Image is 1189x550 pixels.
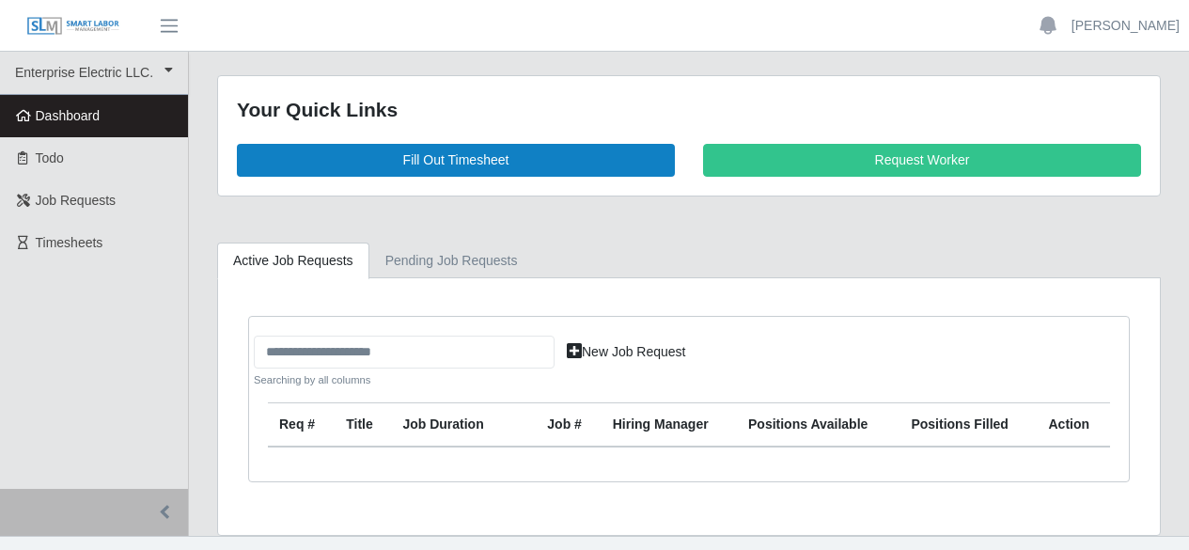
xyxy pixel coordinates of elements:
[36,193,117,208] span: Job Requests
[335,403,391,448] th: Title
[1038,403,1111,448] th: Action
[602,403,737,448] th: Hiring Manager
[36,235,103,250] span: Timesheets
[555,336,698,369] a: New Job Request
[237,144,675,177] a: Fill Out Timesheet
[369,243,534,279] a: Pending Job Requests
[254,372,555,388] small: Searching by all columns
[536,403,601,448] th: Job #
[900,403,1037,448] th: Positions Filled
[1072,16,1180,36] a: [PERSON_NAME]
[737,403,900,448] th: Positions Available
[26,16,120,37] img: SLM Logo
[36,108,101,123] span: Dashboard
[36,150,64,165] span: Todo
[217,243,369,279] a: Active Job Requests
[703,144,1141,177] a: Request Worker
[237,95,1141,125] div: Your Quick Links
[268,403,335,448] th: Req #
[391,403,509,448] th: Job Duration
